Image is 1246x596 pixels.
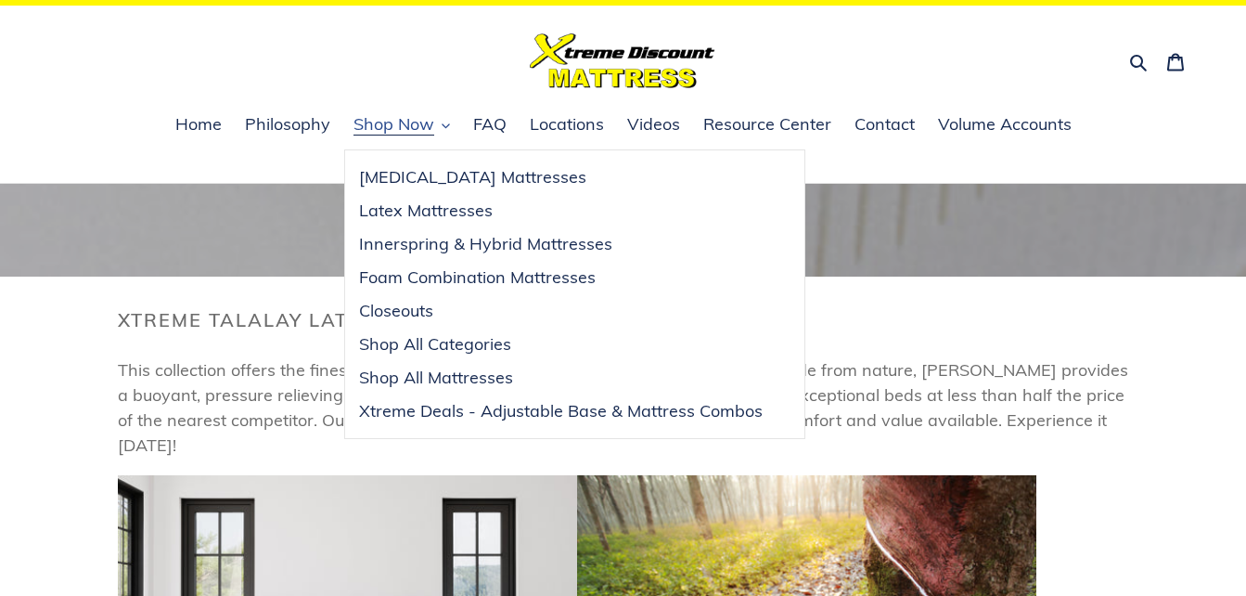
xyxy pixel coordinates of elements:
[345,395,777,428] a: Xtreme Deals - Adjustable Base & Mattress Combos
[345,161,777,194] a: [MEDICAL_DATA] Mattresses
[520,111,613,139] a: Locations
[118,357,1129,458] p: This collection offers the finest quality talalay latex mattresses at unbeatable prices. Made fro...
[703,113,831,136] span: Resource Center
[345,227,777,261] a: Innerspring & Hybrid Mattresses
[618,111,689,139] a: Videos
[473,113,507,136] span: FAQ
[359,400,763,422] span: Xtreme Deals - Adjustable Base & Mattress Combos
[175,113,222,136] span: Home
[845,111,924,139] a: Contact
[166,111,231,139] a: Home
[353,113,434,136] span: Shop Now
[359,333,511,356] span: Shop All Categories
[359,166,586,188] span: [MEDICAL_DATA] Mattresses
[530,113,604,136] span: Locations
[344,111,459,139] button: Shop Now
[694,111,841,139] a: Resource Center
[530,33,715,88] img: Xtreme Discount Mattress
[236,111,340,139] a: Philosophy
[359,200,493,222] span: Latex Mattresses
[464,111,516,139] a: FAQ
[245,113,330,136] span: Philosophy
[345,194,777,227] a: Latex Mattresses
[118,309,1129,331] h2: Xtreme Talalay Latex Collection
[359,266,596,289] span: Foam Combination Mattresses
[627,113,680,136] span: Videos
[359,300,433,322] span: Closeouts
[938,113,1072,136] span: Volume Accounts
[359,233,612,255] span: Innerspring & Hybrid Mattresses
[345,328,777,361] a: Shop All Categories
[345,361,777,395] a: Shop All Mattresses
[854,113,915,136] span: Contact
[345,261,777,294] a: Foam Combination Mattresses
[345,294,777,328] a: Closeouts
[359,367,513,389] span: Shop All Mattresses
[929,111,1081,139] a: Volume Accounts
